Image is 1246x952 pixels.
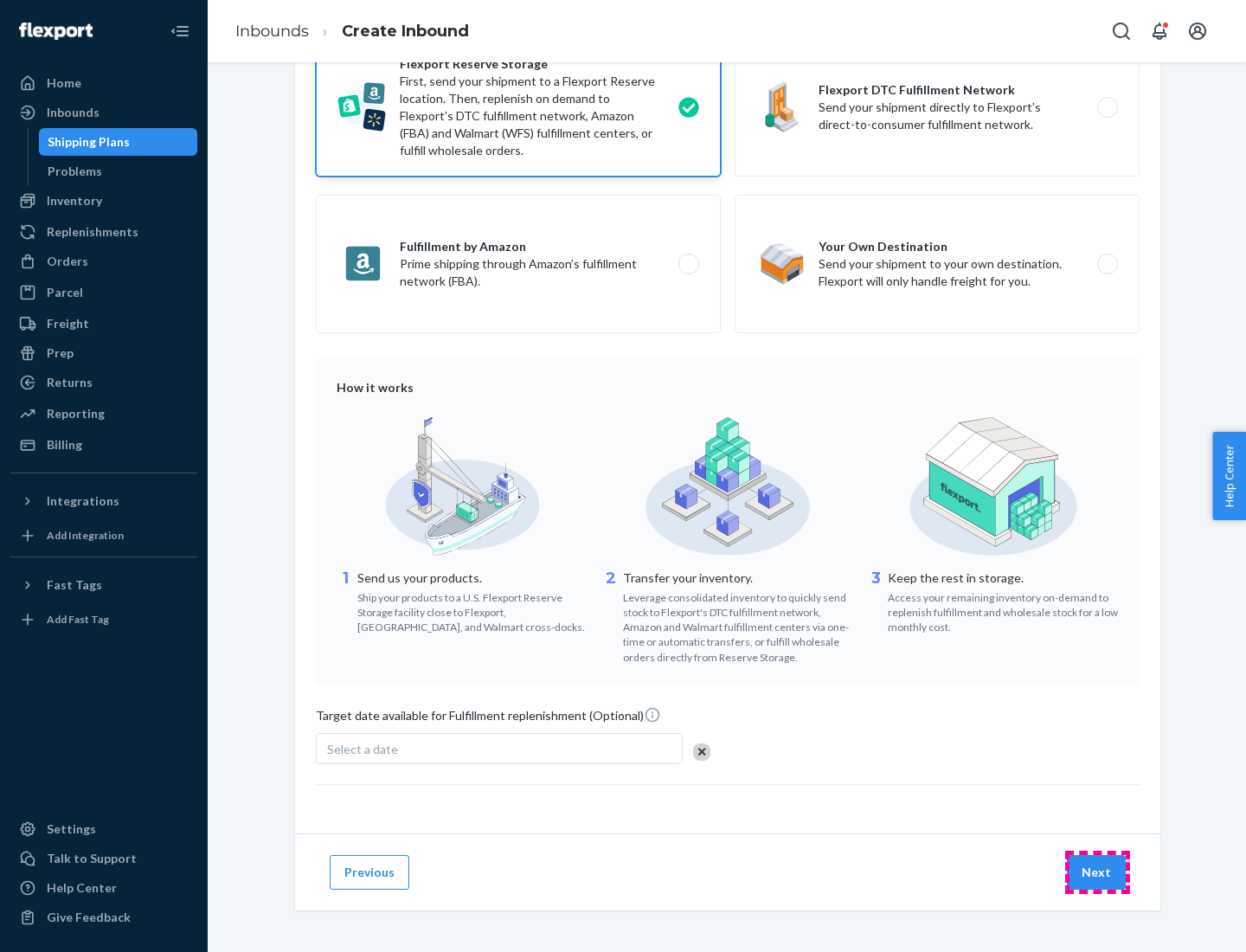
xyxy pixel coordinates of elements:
button: Close Navigation [163,14,197,48]
div: Home [47,74,81,92]
div: Problems [48,163,102,180]
button: Help Center [1212,432,1246,520]
div: Inventory [47,192,102,209]
a: Add Integration [10,522,197,550]
a: Shipping Plans [39,128,198,156]
div: Fast Tags [47,576,102,594]
a: Inbounds [10,99,197,126]
div: Reporting [47,405,105,422]
div: Inbounds [47,104,100,121]
div: Replenishments [47,223,138,241]
div: Returns [47,374,93,391]
div: How it works [337,379,1119,396]
a: Replenishments [10,218,197,246]
button: Integrations [10,487,197,515]
div: Shipping Plans [48,133,130,151]
div: Talk to Support [47,850,137,867]
p: Keep the rest in storage. [888,569,1119,587]
button: Next [1067,855,1126,890]
div: Freight [47,315,89,332]
a: Inbounds [235,22,309,41]
button: Previous [330,855,409,890]
span: Select a date [327,742,398,756]
a: Parcel [10,279,197,306]
button: Open Search Box [1104,14,1139,48]
div: Add Integration [47,528,124,543]
span: Target date available for Fulfillment replenishment (Optional) [316,706,661,731]
a: Inventory [10,187,197,215]
button: Fast Tags [10,571,197,599]
a: Help Center [10,874,197,902]
div: 2 [602,568,620,665]
a: Talk to Support [10,845,197,872]
a: Create Inbound [342,22,469,41]
a: Returns [10,369,197,396]
div: 1 [337,568,354,634]
div: Ship your products to a U.S. Flexport Reserve Storage facility close to Flexport, [GEOGRAPHIC_DAT... [357,587,588,634]
a: Reporting [10,400,197,428]
a: Freight [10,310,197,338]
a: Orders [10,248,197,275]
div: 3 [867,568,884,634]
p: Transfer your inventory. [623,569,854,587]
div: Integrations [47,492,119,510]
a: Billing [10,431,197,459]
a: Home [10,69,197,97]
a: Settings [10,815,197,843]
div: Add Fast Tag [47,612,109,627]
a: Add Fast Tag [10,606,197,634]
img: Flexport logo [19,23,93,40]
div: Settings [47,820,96,838]
button: Open notifications [1142,14,1177,48]
div: Access your remaining inventory on-demand to replenish fulfillment and wholesale stock for a low ... [888,587,1119,634]
div: Orders [47,253,88,270]
ol: breadcrumbs [222,6,483,57]
a: Prep [10,339,197,367]
div: Leverage consolidated inventory to quickly send stock to Flexport's DTC fulfillment network, Amaz... [623,587,854,665]
div: Parcel [47,284,83,301]
button: Give Feedback [10,904,197,931]
button: Open account menu [1180,14,1215,48]
div: Help Center [47,879,117,897]
p: Send us your products. [357,569,588,587]
div: Give Feedback [47,909,131,926]
a: Problems [39,158,198,185]
div: Prep [47,344,74,362]
div: Billing [47,436,82,453]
